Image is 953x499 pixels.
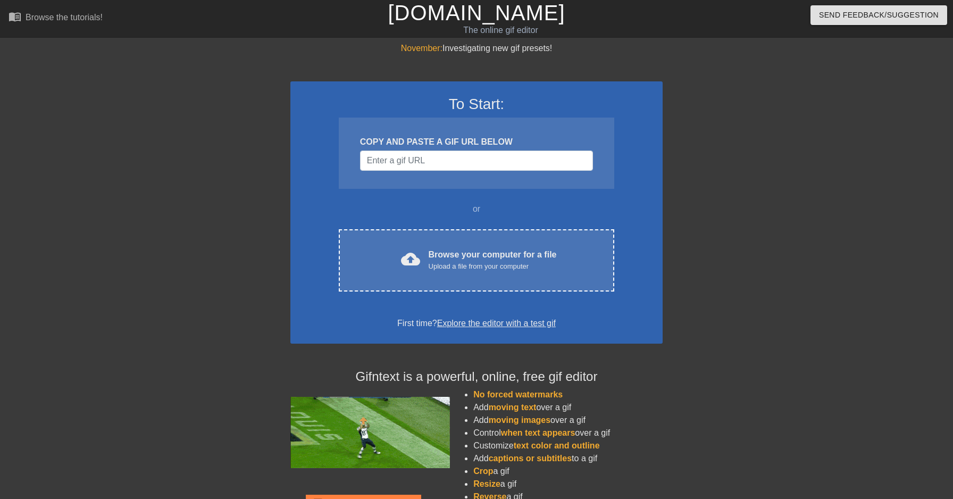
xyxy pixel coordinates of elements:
span: Send Feedback/Suggestion [819,9,939,22]
a: [DOMAIN_NAME] [388,1,565,24]
input: Username [360,151,593,171]
li: a gif [473,478,663,490]
span: moving images [489,415,550,425]
div: or [318,203,635,215]
div: The online gif editor [323,24,678,37]
span: November: [401,44,442,53]
span: captions or subtitles [489,454,572,463]
span: when text appears [501,428,575,437]
span: menu_book [9,10,21,23]
span: No forced watermarks [473,390,563,399]
button: Send Feedback/Suggestion [810,5,947,25]
div: Browse the tutorials! [26,13,103,22]
a: Explore the editor with a test gif [437,319,556,328]
h3: To Start: [304,95,649,113]
li: Add over a gif [473,401,663,414]
div: COPY AND PASTE A GIF URL BELOW [360,136,593,148]
div: Upload a file from your computer [429,261,557,272]
img: football_small.gif [290,397,450,468]
span: Crop [473,467,493,476]
div: Browse your computer for a file [429,248,557,272]
span: moving text [489,403,537,412]
a: Browse the tutorials! [9,10,103,27]
li: Control over a gif [473,427,663,439]
span: text color and outline [514,441,600,450]
div: First time? [304,317,649,330]
li: Add to a gif [473,452,663,465]
h4: Gifntext is a powerful, online, free gif editor [290,369,663,385]
span: Resize [473,479,500,488]
div: Investigating new gif presets! [290,42,663,55]
li: Customize [473,439,663,452]
li: a gif [473,465,663,478]
li: Add over a gif [473,414,663,427]
span: cloud_upload [401,249,420,269]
